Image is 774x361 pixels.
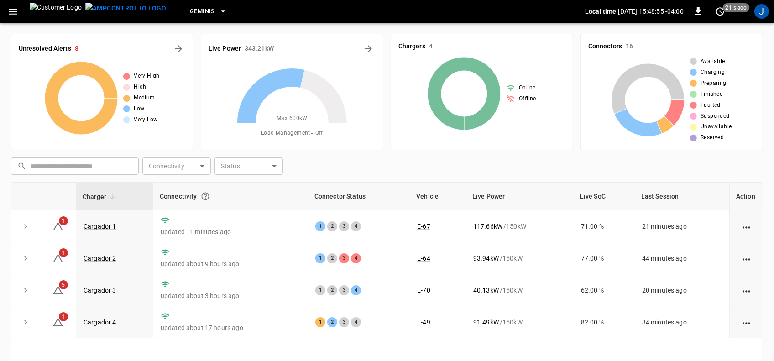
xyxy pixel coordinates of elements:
p: 91.49 kW [473,318,499,327]
a: Cargador 1 [84,223,116,230]
span: Charging [701,68,725,77]
span: Available [701,57,725,66]
p: updated about 9 hours ago [161,259,301,268]
button: expand row [19,315,32,329]
button: Energy Overview [361,42,376,56]
span: Low [134,105,144,114]
div: 3 [339,253,349,263]
th: Live Power [466,183,574,210]
div: 1 [315,285,325,295]
span: Very High [134,72,160,81]
th: Vehicle [410,183,466,210]
p: 93.94 kW [473,254,499,263]
div: action cell options [741,286,752,295]
span: 1 [59,216,68,225]
div: / 150 kW [473,222,566,231]
a: Cargador 3 [84,287,116,294]
h6: 343.21 kW [245,44,274,54]
a: E-64 [417,255,430,262]
div: 4 [351,253,361,263]
div: 2 [327,317,337,327]
p: 117.66 kW [473,222,502,231]
span: Medium [134,94,155,103]
div: 4 [351,221,361,231]
td: 34 minutes ago [635,306,729,338]
div: action cell options [741,318,752,327]
h6: 8 [75,44,78,54]
div: 2 [327,221,337,231]
p: [DATE] 15:48:55 -04:00 [618,7,684,16]
span: 5 [59,280,68,289]
div: 1 [315,221,325,231]
p: updated 11 minutes ago [161,227,301,236]
div: 2 [327,253,337,263]
span: Online [519,84,535,93]
div: action cell options [741,254,752,263]
h6: Connectors [588,42,622,52]
p: 40.13 kW [473,286,499,295]
img: Customer Logo [30,3,82,20]
button: All Alerts [171,42,186,56]
span: Offline [519,94,536,104]
h6: Chargers [398,42,425,52]
h6: Unresolved Alerts [19,44,71,54]
span: Very Low [134,115,157,125]
span: Geminis [190,6,215,17]
span: Unavailable [701,122,732,131]
div: / 150 kW [473,318,566,327]
div: 3 [339,317,349,327]
div: 3 [339,221,349,231]
div: / 150 kW [473,254,566,263]
a: E-67 [417,223,430,230]
div: / 150 kW [473,286,566,295]
a: Cargador 4 [84,319,116,326]
a: 1 [52,318,63,325]
button: expand row [19,283,32,297]
div: 4 [351,317,361,327]
td: 71.00 % [574,210,635,242]
td: 82.00 % [574,306,635,338]
p: updated about 3 hours ago [161,291,301,300]
span: Preparing [701,79,727,88]
div: Connectivity [160,188,302,204]
span: Max. 600 kW [277,114,308,123]
button: expand row [19,220,32,233]
td: 44 minutes ago [635,242,729,274]
button: set refresh interval [713,4,727,19]
button: expand row [19,251,32,265]
a: Cargador 2 [84,255,116,262]
span: High [134,83,146,92]
p: updated about 17 hours ago [161,323,301,332]
a: E-70 [417,287,430,294]
a: 1 [52,222,63,229]
td: 20 minutes ago [635,274,729,306]
th: Connector Status [308,183,410,210]
th: Last Session [635,183,729,210]
div: profile-icon [754,4,769,19]
span: Reserved [701,133,724,142]
span: 1 [59,312,68,321]
a: 5 [52,286,63,293]
button: Connection between the charger and our software. [197,188,214,204]
th: Action [729,183,763,210]
span: Suspended [701,112,730,121]
div: 1 [315,253,325,263]
td: 77.00 % [574,242,635,274]
span: Finished [701,90,723,99]
span: 1 [59,248,68,257]
span: Charger [83,191,118,202]
a: E-49 [417,319,430,326]
div: 1 [315,317,325,327]
h6: Live Power [209,44,241,54]
img: ampcontrol.io logo [85,3,166,14]
h6: 16 [626,42,633,52]
p: Local time [585,7,617,16]
span: Load Management = Off [261,129,323,138]
th: Live SoC [574,183,635,210]
a: 1 [52,254,63,261]
div: 4 [351,285,361,295]
td: 62.00 % [574,274,635,306]
div: 3 [339,285,349,295]
button: Geminis [186,3,230,21]
td: 21 minutes ago [635,210,729,242]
